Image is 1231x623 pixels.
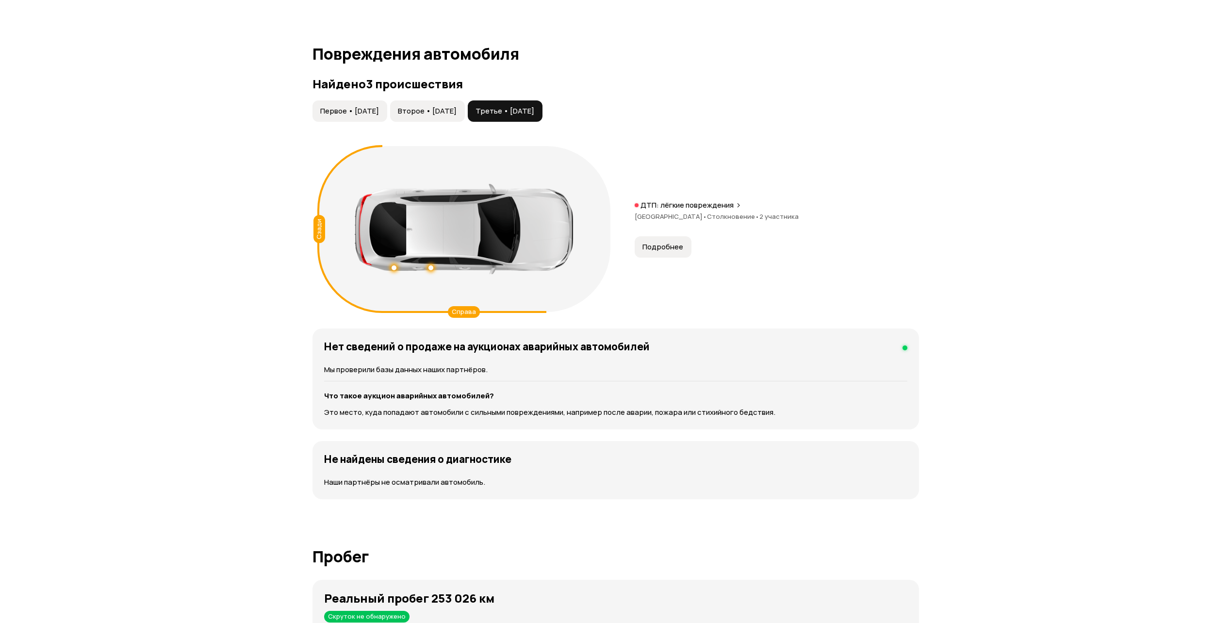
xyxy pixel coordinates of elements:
[468,100,542,122] button: Третье • [DATE]
[635,236,691,258] button: Подробнее
[324,391,494,401] strong: Что такое аукцион аварийных автомобилей?
[324,364,907,375] p: Мы проверили базы данных наших партнёров.
[312,548,919,565] h1: Пробег
[324,407,907,418] p: Это место, куда попадают автомобили с сильными повреждениями, например после аварии, пожара или с...
[324,590,494,606] strong: Реальный пробег 253 026 км
[324,611,410,623] div: Скруток не обнаружено
[398,106,457,116] span: Второе • [DATE]
[642,242,683,252] span: Подробнее
[390,100,465,122] button: Второе • [DATE]
[640,200,734,210] p: ДТП: лёгкие повреждения
[635,212,707,221] span: [GEOGRAPHIC_DATA]
[448,306,480,318] div: Справа
[324,453,511,465] h4: Не найдены сведения о диагностике
[759,212,799,221] span: 2 участника
[312,45,919,63] h1: Повреждения автомобиля
[476,106,534,116] span: Третье • [DATE]
[324,340,650,353] h4: Нет сведений о продаже на аукционах аварийных автомобилей
[320,106,379,116] span: Первое • [DATE]
[312,100,387,122] button: Первое • [DATE]
[324,477,907,488] p: Наши партнёры не осматривали автомобиль.
[312,77,919,91] h3: Найдено 3 происшествия
[707,212,759,221] span: Столкновение
[755,212,759,221] span: •
[703,212,707,221] span: •
[313,215,325,243] div: Сзади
